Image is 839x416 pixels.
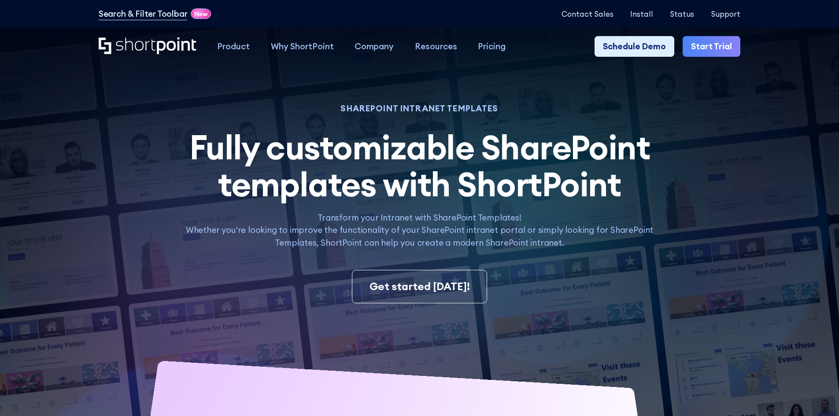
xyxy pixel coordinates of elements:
a: Contact Sales [562,10,614,18]
div: Company [355,40,394,53]
a: Pricing [468,36,517,57]
iframe: Chat Widget [795,374,839,416]
div: Pricing [478,40,506,53]
a: Search & Filter Toolbar [99,7,188,20]
a: Get started [DATE]! [352,270,487,303]
div: Get started [DATE]! [370,279,470,295]
div: Why ShortPoint [271,40,334,53]
p: Transform your Intranet with SharePoint Templates! Whether you're looking to improve the function... [174,211,665,249]
a: Product [207,36,260,57]
a: Install [630,10,653,18]
a: Company [344,36,404,57]
span: Fully customizable SharePoint templates with ShortPoint [189,126,650,205]
a: Resources [404,36,468,57]
a: Support [711,10,740,18]
a: Home [99,37,196,55]
h1: SHAREPOINT INTRANET TEMPLATES [174,105,665,112]
a: Start Trial [683,36,740,57]
a: Status [670,10,694,18]
div: Resources [415,40,457,53]
div: Product [217,40,250,53]
a: Schedule Demo [595,36,674,57]
a: Why ShortPoint [260,36,344,57]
